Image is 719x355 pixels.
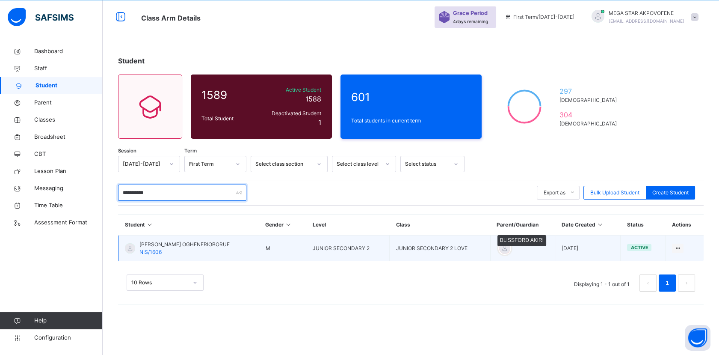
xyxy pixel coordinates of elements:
span: MEGA STAR AKPOVOFENE [609,9,684,17]
span: [DEMOGRAPHIC_DATA] [559,96,621,104]
button: prev page [639,274,657,292]
li: 下一页 [678,274,695,292]
span: active [630,245,648,251]
span: [PERSON_NAME] OGHENERIOBORUE [139,241,230,248]
span: 1589 [201,87,256,103]
i: Sort in Ascending Order [285,221,292,228]
li: 1 [659,274,676,292]
th: Gender [259,215,306,236]
span: 1 [318,118,321,127]
span: Student [118,57,145,65]
span: Messaging [34,184,103,193]
span: Dashboard [34,47,103,56]
img: safsims [8,8,74,26]
div: Select class section [255,160,312,168]
div: Select status [405,160,449,168]
span: 601 [351,89,471,105]
span: Time Table [34,201,103,210]
span: Class Arm Details [141,14,201,22]
span: Help [34,316,102,325]
span: [DEMOGRAPHIC_DATA] [559,120,621,128]
span: Term [184,147,197,155]
span: Student [36,81,103,90]
span: Deactivated Student [260,110,321,117]
td: [DATE] [555,236,621,262]
span: NIS/1606 [139,249,162,255]
span: session/term information [505,13,574,21]
th: Actions [666,215,704,236]
span: Classes [34,116,103,124]
th: Parent/Guardian [490,215,555,236]
span: Active Student [260,86,321,94]
span: Grace Period [453,9,488,17]
th: Student [118,215,259,236]
li: 上一页 [639,274,657,292]
i: Sort in Ascending Order [146,221,154,228]
span: Parent [34,98,103,107]
span: 304 [559,110,621,120]
span: Export as [544,189,565,197]
a: 1 [663,277,671,289]
span: Lesson Plan [34,167,103,176]
span: CBT [34,150,103,158]
div: Select class level [337,160,380,168]
span: [EMAIL_ADDRESS][DOMAIN_NAME] [609,18,684,24]
div: Total Student [199,113,258,125]
span: Total students in current term [351,117,471,125]
th: Date Created [555,215,621,236]
span: Session [118,147,136,155]
img: sticker-purple.71386a28dfed39d6af7621340158ba97.svg [439,11,450,23]
li: Displaying 1 - 1 out of 1 [568,274,636,292]
td: M [259,236,306,262]
button: next page [678,274,695,292]
div: First Term [189,160,231,168]
th: Level [306,215,390,236]
span: Bulk Upload Student [590,189,639,197]
span: Broadsheet [34,133,103,141]
span: 1588 [305,95,321,103]
th: Class [390,215,491,236]
span: 4 days remaining [453,19,488,24]
i: Sort in Ascending Order [597,221,604,228]
span: 297 [559,86,621,96]
div: 10 Rows [131,279,188,286]
div: MEGA STARAKPOVOFENE [583,9,703,25]
td: JUNIOR SECONDARY 2 LOVE [390,236,491,262]
div: [DATE]-[DATE] [123,160,164,168]
span: Staff [34,64,103,73]
span: Configuration [34,334,102,342]
td: JUNIOR SECONDARY 2 [306,236,390,262]
span: Assessment Format [34,218,103,227]
button: Open asap [685,325,710,351]
span: Create Student [652,189,689,197]
th: Status [621,215,666,236]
